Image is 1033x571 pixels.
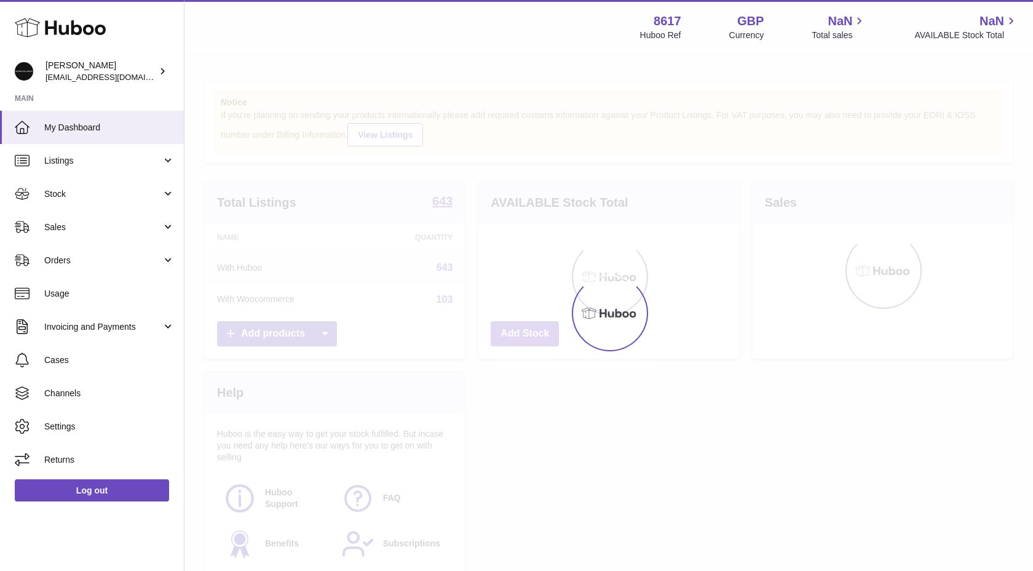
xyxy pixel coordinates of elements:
span: Cases [44,354,175,366]
span: NaN [828,13,852,30]
span: Invoicing and Payments [44,321,162,333]
span: Listings [44,155,162,167]
span: Sales [44,222,162,233]
a: Log out [15,479,169,501]
span: AVAILABLE Stock Total [914,30,1018,41]
span: Orders [44,255,162,266]
span: Stock [44,188,162,200]
span: Returns [44,454,175,466]
span: Settings [44,421,175,433]
span: [EMAIL_ADDRESS][DOMAIN_NAME] [46,72,181,82]
span: Usage [44,288,175,300]
span: Channels [44,388,175,399]
a: NaN AVAILABLE Stock Total [914,13,1018,41]
div: Currency [729,30,764,41]
span: NaN [980,13,1004,30]
img: hello@alfredco.com [15,62,33,81]
div: Huboo Ref [640,30,681,41]
a: NaN Total sales [812,13,866,41]
div: [PERSON_NAME] [46,60,156,83]
span: My Dashboard [44,122,175,134]
span: Total sales [812,30,866,41]
strong: 8617 [654,13,681,30]
strong: GBP [737,13,764,30]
